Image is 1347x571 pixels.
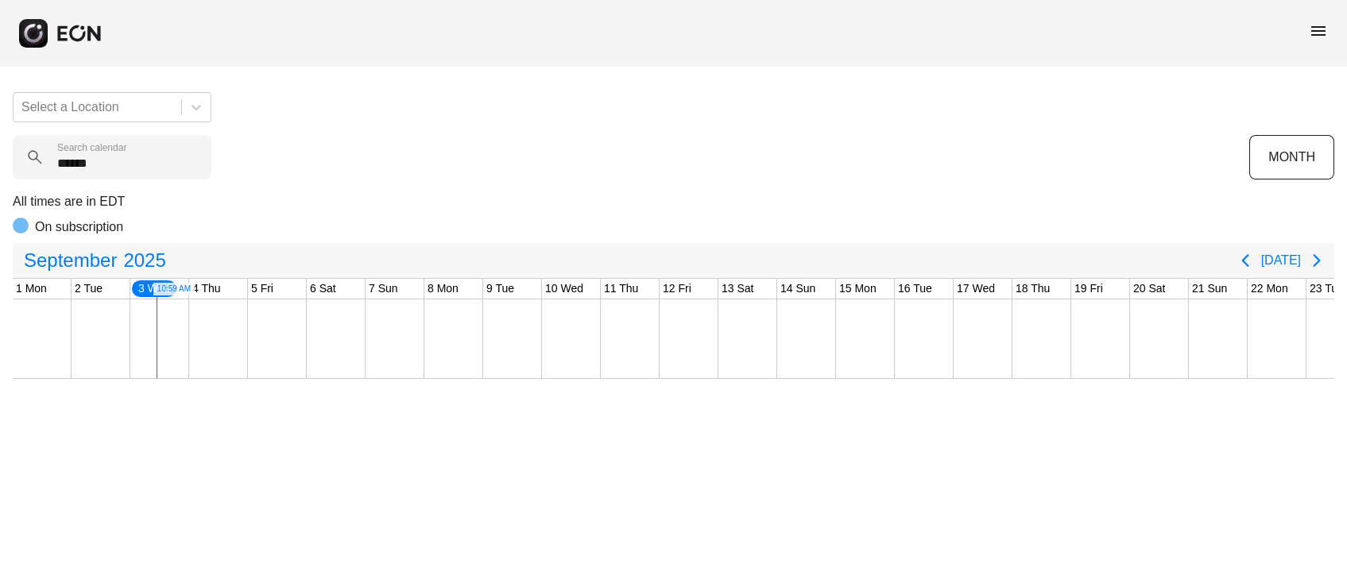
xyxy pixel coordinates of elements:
p: On subscription [35,218,123,237]
button: Next page [1301,245,1333,276]
div: 12 Fri [660,279,695,299]
div: 9 Tue [483,279,517,299]
div: 15 Mon [836,279,880,299]
div: 22 Mon [1248,279,1291,299]
span: September [21,245,120,276]
button: Previous page [1229,245,1261,276]
div: 3 Wed [130,279,178,299]
span: menu [1309,21,1328,41]
p: All times are in EDT [13,192,1334,211]
div: 8 Mon [424,279,462,299]
div: 4 Thu [189,279,224,299]
div: 14 Sun [777,279,819,299]
div: 10 Wed [542,279,586,299]
span: 2025 [120,245,168,276]
div: 1 Mon [13,279,50,299]
button: MONTH [1249,135,1334,179]
div: 11 Thu [601,279,641,299]
button: September2025 [14,245,176,276]
div: 7 Sun [366,279,401,299]
button: [DATE] [1261,246,1301,275]
div: 23 Tue [1306,279,1347,299]
div: 18 Thu [1012,279,1053,299]
div: 19 Fri [1071,279,1106,299]
div: 13 Sat [718,279,757,299]
div: 17 Wed [954,279,998,299]
div: 2 Tue [72,279,106,299]
div: 6 Sat [307,279,339,299]
div: 16 Tue [895,279,935,299]
label: Search calendar [57,141,126,154]
div: 5 Fri [248,279,277,299]
div: 20 Sat [1130,279,1168,299]
div: 21 Sun [1189,279,1230,299]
